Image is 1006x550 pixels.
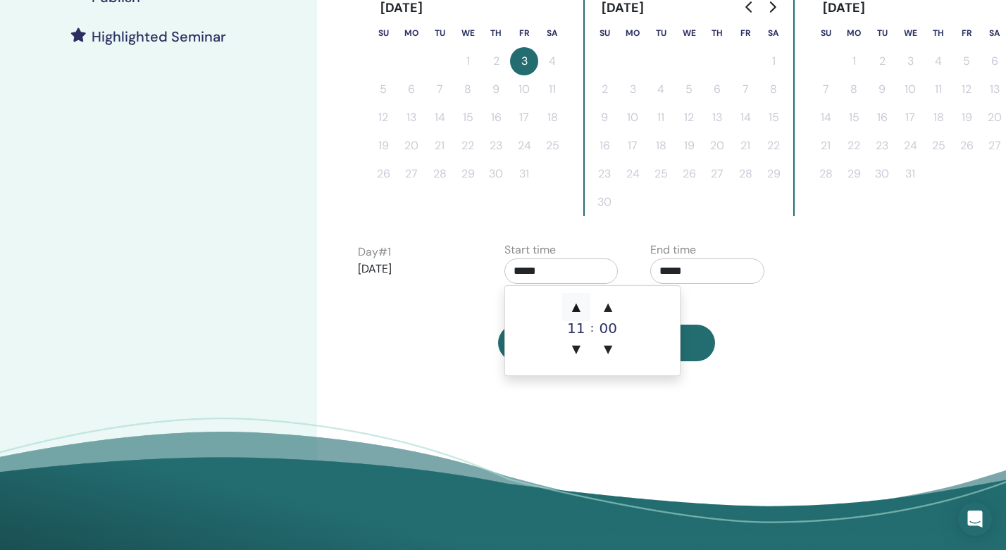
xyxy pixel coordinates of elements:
button: 4 [647,75,675,104]
a: Cancel [498,325,601,361]
button: 10 [619,104,647,132]
button: 17 [896,104,924,132]
th: Tuesday [426,19,454,47]
button: 6 [703,75,731,104]
button: 29 [454,160,482,188]
button: 27 [397,160,426,188]
button: 8 [840,75,868,104]
button: 7 [812,75,840,104]
button: 7 [426,75,454,104]
button: 25 [647,160,675,188]
th: Monday [397,19,426,47]
div: Open Intercom Messenger [958,502,992,536]
button: 31 [896,160,924,188]
th: Wednesday [454,19,482,47]
button: 5 [369,75,397,104]
button: 16 [482,104,510,132]
label: Start time [504,242,556,258]
th: Friday [731,19,759,47]
button: 15 [840,104,868,132]
span: ▲ [562,293,590,321]
button: 21 [731,132,759,160]
div: 00 [594,321,622,335]
button: 9 [868,75,896,104]
button: 6 [397,75,426,104]
button: 8 [759,75,788,104]
button: 25 [538,132,566,160]
button: 29 [759,160,788,188]
p: [DATE] [358,261,472,277]
span: ▼ [594,335,622,363]
button: 18 [538,104,566,132]
button: 24 [619,160,647,188]
button: 7 [731,75,759,104]
button: 23 [482,132,510,160]
button: 8 [454,75,482,104]
button: 20 [703,132,731,160]
button: 11 [924,75,952,104]
button: 21 [426,132,454,160]
button: 30 [482,160,510,188]
button: 23 [868,132,896,160]
button: 24 [510,132,538,160]
button: 26 [952,132,981,160]
button: 26 [675,160,703,188]
th: Sunday [812,19,840,47]
button: 28 [731,160,759,188]
button: 12 [675,104,703,132]
button: 2 [590,75,619,104]
button: 9 [482,75,510,104]
button: 26 [369,160,397,188]
button: 10 [510,75,538,104]
button: 22 [454,132,482,160]
button: 15 [759,104,788,132]
span: ▲ [594,293,622,321]
button: 22 [759,132,788,160]
button: 11 [538,75,566,104]
th: Friday [952,19,981,47]
th: Thursday [703,19,731,47]
button: 18 [647,132,675,160]
button: 1 [454,47,482,75]
button: 27 [703,160,731,188]
th: Saturday [538,19,566,47]
button: 12 [952,75,981,104]
button: 3 [896,47,924,75]
button: 30 [868,160,896,188]
button: 11 [647,104,675,132]
button: 16 [868,104,896,132]
button: 30 [590,188,619,216]
button: 23 [590,160,619,188]
button: 28 [426,160,454,188]
button: 22 [840,132,868,160]
button: 3 [510,47,538,75]
button: 5 [675,75,703,104]
button: 12 [369,104,397,132]
button: 19 [675,132,703,160]
button: 2 [868,47,896,75]
button: 3 [619,75,647,104]
button: 24 [896,132,924,160]
label: Day # 1 [358,244,391,261]
button: 17 [510,104,538,132]
th: Thursday [924,19,952,47]
button: 1 [759,47,788,75]
button: 14 [812,104,840,132]
button: 16 [590,132,619,160]
button: 5 [952,47,981,75]
button: 9 [590,104,619,132]
button: 4 [924,47,952,75]
th: Monday [840,19,868,47]
button: 21 [812,132,840,160]
button: 28 [812,160,840,188]
th: Thursday [482,19,510,47]
button: 14 [426,104,454,132]
button: 10 [896,75,924,104]
th: Monday [619,19,647,47]
span: ▼ [562,335,590,363]
button: 13 [397,104,426,132]
th: Sunday [590,19,619,47]
th: Tuesday [868,19,896,47]
button: 17 [619,132,647,160]
button: 19 [952,104,981,132]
